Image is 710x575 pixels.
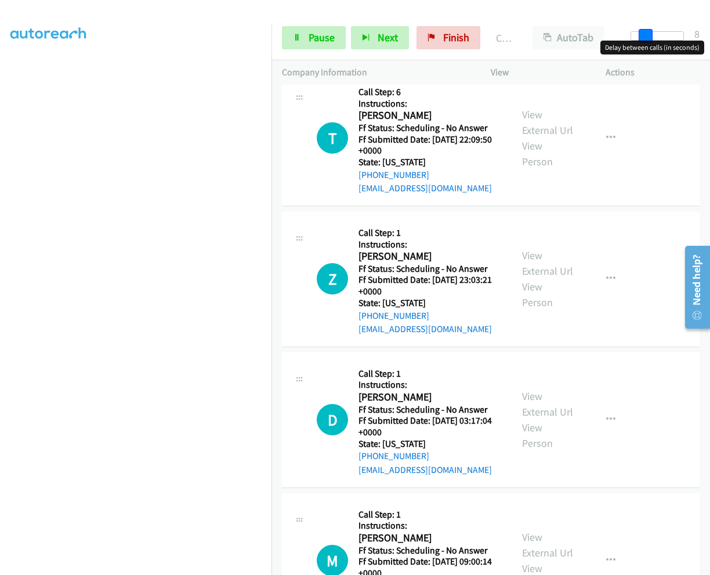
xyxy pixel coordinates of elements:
[522,421,553,450] a: View Person
[358,464,492,475] a: [EMAIL_ADDRESS][DOMAIN_NAME]
[358,545,501,556] h5: Ff Status: Scheduling - No Answer
[522,390,573,418] a: View External Url
[317,122,348,154] div: The call is yet to be attempted
[317,263,348,294] h1: Z
[358,263,501,275] h5: Ff Status: Scheduling - No Answer
[522,139,553,168] a: View Person
[358,183,492,194] a: [EMAIL_ADDRESS][DOMAIN_NAME]
[358,415,501,438] h5: Ff Submitted Date: [DATE] 03:17:04 +0000
[378,31,398,44] span: Next
[358,310,429,321] a: [PHONE_NUMBER]
[358,520,501,532] h5: Instructions:
[358,227,501,239] h5: Call Step: 1
[358,86,501,98] h5: Call Step: 6
[694,26,700,42] div: 8
[282,65,470,79] p: Company Information
[358,323,492,334] a: [EMAIL_ADDRESS][DOMAIN_NAME]
[491,65,585,79] p: View
[358,379,501,391] h5: Instructions:
[358,509,501,521] h5: Call Step: 1
[358,532,497,545] h2: [PERSON_NAME]
[358,450,429,461] a: [PHONE_NUMBER]
[443,31,469,44] span: Finish
[676,241,710,333] iframe: Resource Center
[496,30,512,46] p: Call Completed
[600,41,704,54] div: Delay between calls (in seconds)
[522,280,553,309] a: View Person
[416,26,480,49] a: Finish
[317,404,348,435] h1: D
[358,297,501,309] h5: State: [US_STATE]
[358,438,501,450] h5: State: [US_STATE]
[358,122,501,134] h5: Ff Status: Scheduling - No Answer
[351,26,409,49] button: Next
[358,109,497,122] h2: [PERSON_NAME]
[358,169,429,180] a: [PHONE_NUMBER]
[317,404,348,435] div: The call is yet to be attempted
[358,134,501,157] h5: Ff Submitted Date: [DATE] 22:09:50 +0000
[309,31,335,44] span: Pause
[358,98,501,110] h5: Instructions:
[522,530,573,559] a: View External Url
[10,23,271,573] iframe: Dialpad
[358,404,501,416] h5: Ff Status: Scheduling - No Answer
[358,368,501,380] h5: Call Step: 1
[358,250,497,263] h2: [PERSON_NAME]
[358,274,501,297] h5: Ff Submitted Date: [DATE] 23:03:21 +0000
[522,249,573,278] a: View External Url
[358,239,501,250] h5: Instructions:
[532,26,604,49] button: AutoTab
[317,122,348,154] h1: T
[606,65,700,79] p: Actions
[358,157,501,168] h5: State: [US_STATE]
[358,391,497,404] h2: [PERSON_NAME]
[522,108,573,137] a: View External Url
[317,263,348,294] div: The call is yet to be attempted
[282,26,346,49] a: Pause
